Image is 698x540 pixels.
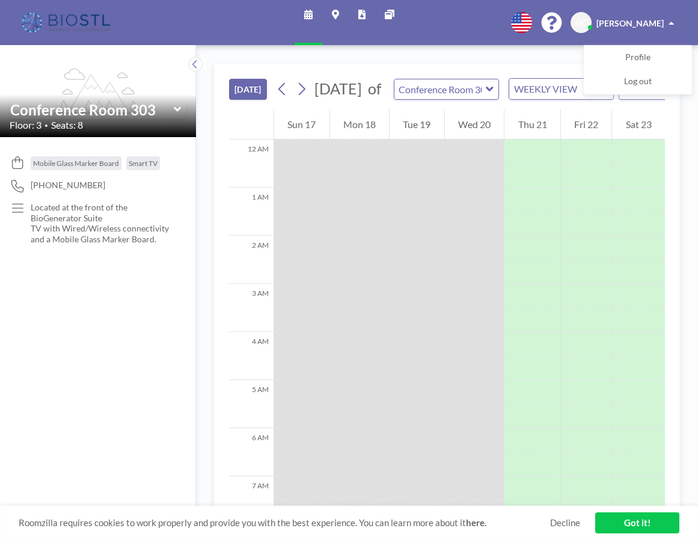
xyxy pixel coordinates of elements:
p: Located at the front of the BioGenerator Suite [31,202,172,223]
input: Conference Room 303 [394,79,486,99]
a: Log out [584,70,691,94]
p: TV with Wired/Wireless connectivity and a Mobile Glass Marker Board. [31,223,172,244]
button: [DATE] [229,79,267,100]
div: 4 AM [229,332,274,380]
span: [DATE] [314,79,362,97]
span: WEEKLY VIEW [512,81,580,97]
input: Conference Room 303 [10,101,174,118]
span: Profile [625,52,651,64]
div: 5 AM [229,380,274,428]
span: Floor: 3 [10,119,41,131]
span: [PHONE_NUMBER] [31,180,105,191]
a: Decline [550,517,580,529]
span: Smart TV [129,159,158,168]
span: Roomzilla requires cookies to work properly and provide you with the best experience. You can lea... [19,517,550,529]
input: Search for option [581,81,593,97]
div: Tue 19 [390,109,444,140]
div: Thu 21 [504,109,560,140]
span: Log out [624,76,652,88]
a: here. [466,517,486,528]
div: Search for option [509,79,613,99]
div: 7 AM [229,476,274,524]
div: 2 AM [229,236,274,284]
span: [PERSON_NAME] [596,18,664,28]
a: Got it! [595,512,679,533]
span: of [368,79,381,98]
div: Sat 23 [612,109,665,140]
div: Sun 17 [274,109,329,140]
span: GC [575,17,587,28]
span: • [44,121,48,129]
div: 1 AM [229,188,274,236]
div: 12 AM [229,140,274,188]
div: Mon 18 [330,109,390,140]
span: Mobile Glass Marker Board [33,159,119,168]
a: Profile [584,46,691,70]
div: Wed 20 [445,109,504,140]
div: 6 AM [229,428,274,476]
div: 3 AM [229,284,274,332]
img: organization-logo [19,11,115,35]
span: Seats: 8 [51,119,83,131]
div: Fri 22 [561,109,612,140]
